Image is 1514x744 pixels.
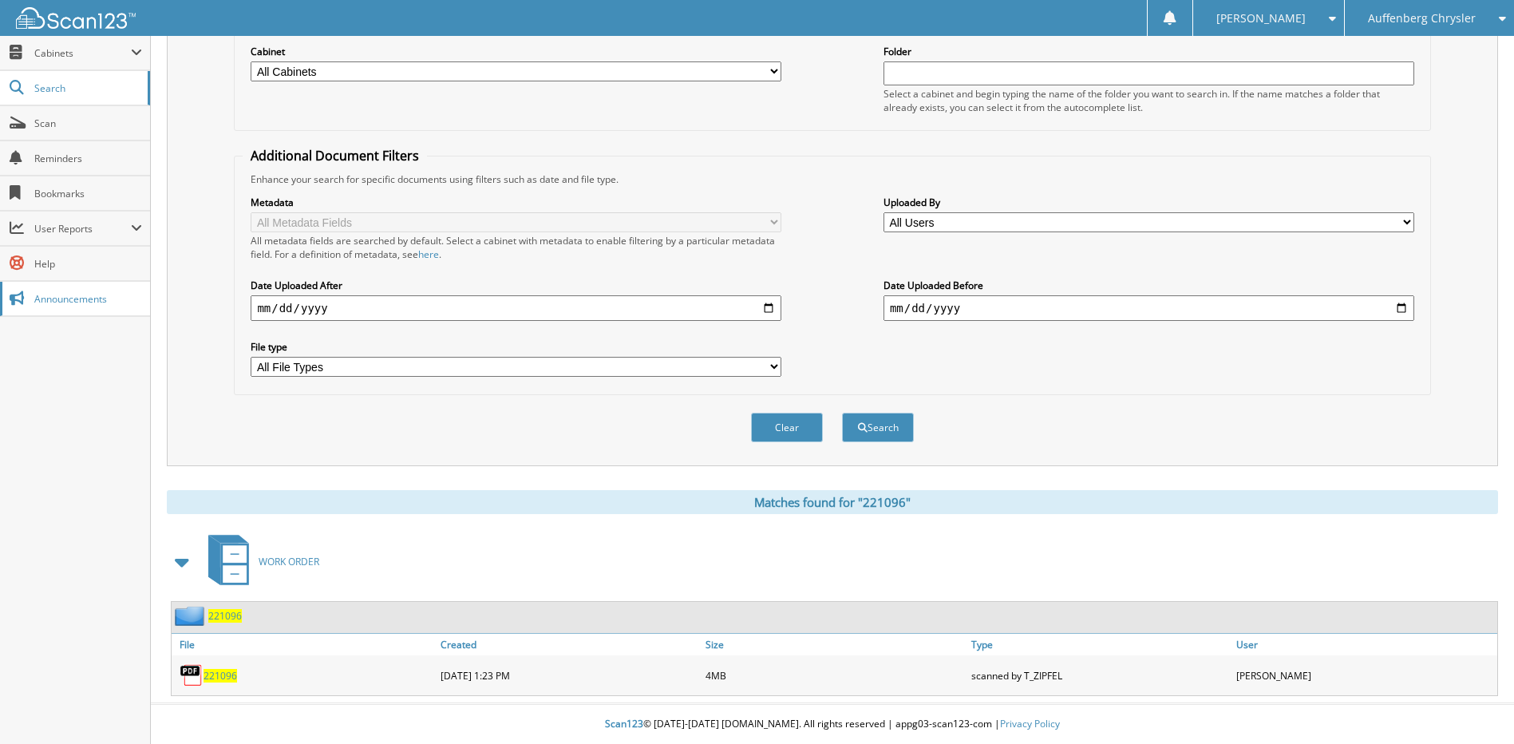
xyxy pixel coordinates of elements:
label: Folder [883,45,1414,58]
span: Help [34,257,142,271]
a: User [1232,634,1497,655]
div: [PERSON_NAME] [1232,659,1497,691]
a: here [418,247,439,261]
label: Uploaded By [883,196,1414,209]
span: [PERSON_NAME] [1216,14,1306,23]
button: Search [842,413,914,442]
span: Scan123 [605,717,643,730]
span: User Reports [34,222,131,235]
div: scanned by T_ZIPFEL [967,659,1232,691]
a: Privacy Policy [1000,717,1060,730]
div: Matches found for "221096" [167,490,1498,514]
img: scan123-logo-white.svg [16,7,136,29]
label: File type [251,340,781,354]
a: Size [702,634,967,655]
span: Scan [34,117,142,130]
label: Cabinet [251,45,781,58]
input: end [883,295,1414,321]
label: Date Uploaded Before [883,279,1414,292]
a: 221096 [208,609,242,623]
div: All metadata fields are searched by default. Select a cabinet with metadata to enable filtering b... [251,234,781,261]
iframe: Chat Widget [1434,667,1514,744]
span: Reminders [34,152,142,165]
input: start [251,295,781,321]
span: Announcements [34,292,142,306]
img: PDF.png [180,663,204,687]
button: Clear [751,413,823,442]
div: Enhance your search for specific documents using filters such as date and file type. [243,172,1421,186]
div: © [DATE]-[DATE] [DOMAIN_NAME]. All rights reserved | appg03-scan123-com | [151,705,1514,744]
span: Bookmarks [34,187,142,200]
div: 4MB [702,659,967,691]
legend: Additional Document Filters [243,147,427,164]
a: WORK ORDER [199,530,319,593]
a: File [172,634,437,655]
span: WORK ORDER [259,555,319,568]
a: Created [437,634,702,655]
img: folder2.png [175,606,208,626]
span: Cabinets [34,46,131,60]
span: Auffenberg Chrysler [1368,14,1476,23]
label: Date Uploaded After [251,279,781,292]
div: Select a cabinet and begin typing the name of the folder you want to search in. If the name match... [883,87,1414,114]
span: Search [34,81,140,95]
label: Metadata [251,196,781,209]
a: 221096 [204,669,237,683]
a: Type [967,634,1232,655]
div: [DATE] 1:23 PM [437,659,702,691]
